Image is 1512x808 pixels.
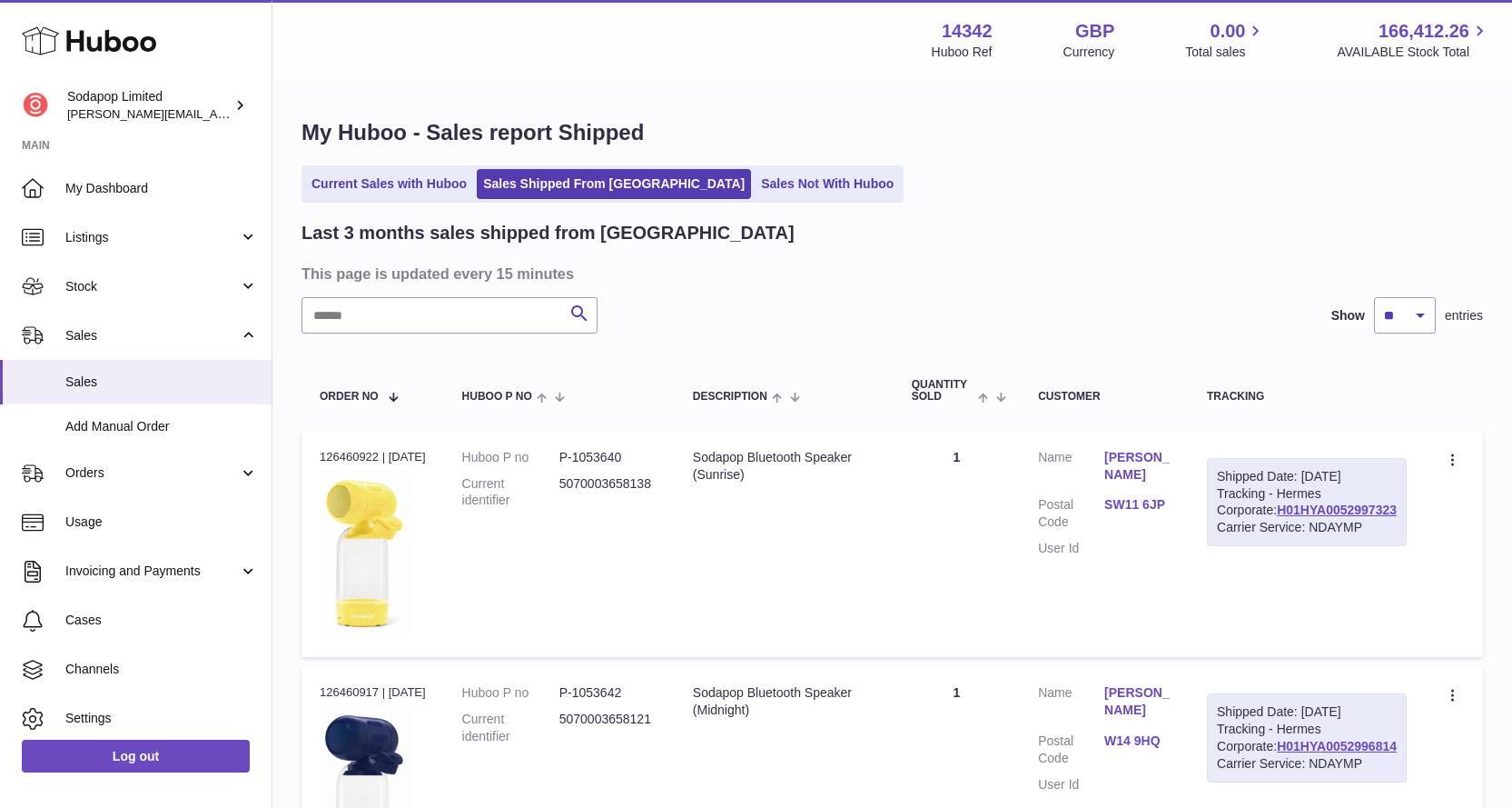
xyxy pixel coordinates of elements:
div: Currency [1063,44,1115,61]
div: Shipped Date: [DATE] [1217,703,1397,721]
img: 143421756564722.jpg [320,471,410,634]
a: W14 9HQ [1104,733,1171,750]
a: H01HYA0052996814 [1277,739,1397,753]
dt: Huboo P no [462,684,559,702]
span: Settings [65,710,258,727]
dt: Postal Code [1038,496,1104,531]
dt: Name [1038,684,1104,723]
label: Show [1331,307,1365,324]
span: Stock [65,278,239,295]
span: Sales [65,327,239,344]
dd: 5070003658138 [559,475,657,510]
strong: 14342 [942,19,993,44]
a: SW11 6JP [1104,496,1171,514]
dt: User Id [1038,540,1104,557]
span: [PERSON_NAME][EMAIL_ADDRESS][DOMAIN_NAME] [67,106,364,121]
dt: User Id [1038,776,1104,793]
span: Total sales [1185,44,1266,61]
span: Listings [65,229,239,246]
dd: P-1053640 [559,449,657,466]
a: 166,412.26 AVAILABLE Stock Total [1337,19,1490,61]
div: Carrier Service: NDAYMP [1217,755,1397,773]
dd: P-1053642 [559,684,657,702]
img: david@sodapop-audio.co.uk [22,92,49,119]
dt: Postal Code [1038,733,1104,767]
td: 1 [894,431,1021,657]
span: Huboo P no [462,391,532,403]
span: 0.00 [1211,19,1246,44]
div: Carrier Service: NDAYMP [1217,519,1397,536]
div: Sodapop Limited [67,88,231,123]
div: 126460917 | [DATE] [320,684,426,701]
div: Sodapop Bluetooth Speaker (Midnight) [693,684,875,719]
span: 166,412.26 [1379,19,1469,44]
a: Sales Not With Huboo [755,169,900,199]
div: Sodapop Bluetooth Speaker (Sunrise) [693,449,875,484]
dt: Current identifier [462,475,559,510]
strong: GBP [1075,19,1114,44]
span: Invoicing and Payments [65,563,239,580]
span: entries [1445,307,1483,324]
dt: Name [1038,449,1104,488]
div: Tracking [1207,391,1407,403]
a: [PERSON_NAME] [1104,449,1171,484]
span: Usage [65,514,258,531]
div: Tracking - Hermes Corporate: [1207,693,1407,783]
span: My Dashboard [65,180,258,197]
div: 126460922 | [DATE] [320,449,426,465]
div: Tracking - Hermes Corporate: [1207,458,1407,547]
span: Order No [320,391,379,403]
span: Quantity Sold [912,379,973,403]
span: Sales [65,374,258,391]
span: AVAILABLE Stock Total [1337,44,1490,61]
a: Sales Shipped From [GEOGRAPHIC_DATA] [477,169,751,199]
h2: Last 3 months sales shipped from [GEOGRAPHIC_DATA] [301,221,795,245]
span: Channels [65,661,258,678]
a: H01HYA0052997323 [1277,503,1397,517]
a: [PERSON_NAME] [1104,684,1171,719]
div: Shipped Date: [DATE] [1217,468,1397,485]
a: Current Sales with Huboo [305,169,473,199]
span: Description [693,391,767,403]
span: Cases [65,612,258,629]
a: 0.00 Total sales [1185,19,1266,61]
span: Add Manual Order [65,418,258,435]
dt: Huboo P no [462,449,559,466]
div: Huboo Ref [932,44,993,61]
div: Customer [1038,391,1171,403]
h3: This page is updated every 15 minutes [301,264,1478,284]
span: Orders [65,464,239,482]
h1: My Huboo - Sales report Shipped [301,118,1483,147]
a: Log out [22,740,250,773]
dd: 5070003658121 [559,711,657,745]
dt: Current identifier [462,711,559,745]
